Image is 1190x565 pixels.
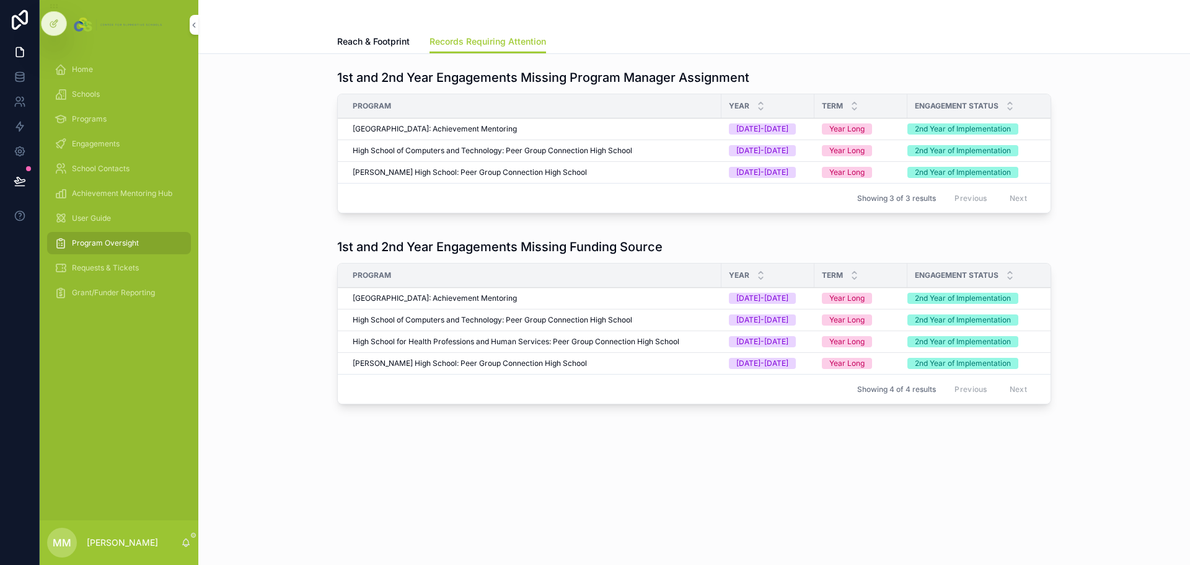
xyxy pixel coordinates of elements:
[72,213,111,223] span: User Guide
[353,293,714,303] a: [GEOGRAPHIC_DATA]: Achievement Mentoring
[337,35,410,48] span: Reach & Footprint
[729,123,807,135] a: [DATE]-[DATE]
[430,35,546,48] span: Records Requiring Attention
[729,358,807,369] a: [DATE]-[DATE]
[353,337,679,347] span: High School for Health Professions and Human Services: Peer Group Connection High School
[47,83,191,105] a: Schools
[915,270,998,280] span: Engagement Status
[337,30,410,55] a: Reach & Footprint
[736,167,788,178] div: [DATE]-[DATE]
[857,194,936,203] span: Showing 3 of 3 results
[915,314,1011,326] div: 2nd Year of Implementation
[857,385,936,394] span: Showing 4 of 4 results
[337,69,749,86] h1: 1st and 2nd Year Engagements Missing Program Manager Assignment
[822,293,900,304] a: Year Long
[353,270,391,280] span: Program
[915,293,1011,304] div: 2nd Year of Implementation
[353,124,517,134] span: [GEOGRAPHIC_DATA]: Achievement Mentoring
[829,358,865,369] div: Year Long
[822,123,900,135] a: Year Long
[907,314,1042,326] a: 2nd Year of Implementation
[72,114,107,124] span: Programs
[736,314,788,326] div: [DATE]-[DATE]
[729,145,807,156] a: [DATE]-[DATE]
[353,315,632,325] span: High School of Computers and Technology: Peer Group Connection High School
[729,167,807,178] a: [DATE]-[DATE]
[72,89,100,99] span: Schools
[72,164,130,174] span: School Contacts
[47,133,191,155] a: Engagements
[829,336,865,347] div: Year Long
[829,145,865,156] div: Year Long
[736,293,788,304] div: [DATE]-[DATE]
[907,167,1042,178] a: 2nd Year of Implementation
[729,336,807,347] a: [DATE]-[DATE]
[353,146,714,156] a: High School of Computers and Technology: Peer Group Connection High School
[907,145,1042,156] a: 2nd Year of Implementation
[72,263,139,273] span: Requests & Tickets
[430,30,546,54] a: Records Requiring Attention
[47,257,191,279] a: Requests & Tickets
[915,145,1011,156] div: 2nd Year of Implementation
[72,139,120,149] span: Engagements
[353,358,714,368] a: [PERSON_NAME] High School: Peer Group Connection High School
[353,358,587,368] span: [PERSON_NAME] High School: Peer Group Connection High School
[729,101,749,111] span: Year
[822,167,900,178] a: Year Long
[47,232,191,254] a: Program Oversight
[829,314,865,326] div: Year Long
[47,282,191,304] a: Grant/Funder Reporting
[353,293,517,303] span: [GEOGRAPHIC_DATA]: Achievement Mentoring
[736,145,788,156] div: [DATE]-[DATE]
[47,182,191,205] a: Achievement Mentoring Hub
[47,158,191,180] a: School Contacts
[72,238,139,248] span: Program Oversight
[353,337,714,347] a: High School for Health Professions and Human Services: Peer Group Connection High School
[729,314,807,326] a: [DATE]-[DATE]
[822,145,900,156] a: Year Long
[915,123,1011,135] div: 2nd Year of Implementation
[915,358,1011,369] div: 2nd Year of Implementation
[915,336,1011,347] div: 2nd Year of Implementation
[915,167,1011,178] div: 2nd Year of Implementation
[353,167,714,177] a: [PERSON_NAME] High School: Peer Group Connection High School
[353,124,714,134] a: [GEOGRAPHIC_DATA]: Achievement Mentoring
[829,293,865,304] div: Year Long
[71,15,166,35] img: App logo
[736,358,788,369] div: [DATE]-[DATE]
[822,358,900,369] a: Year Long
[353,101,391,111] span: Program
[47,108,191,130] a: Programs
[907,358,1042,369] a: 2nd Year of Implementation
[337,238,663,256] h1: 1st and 2nd Year Engagements Missing Funding Source
[47,58,191,81] a: Home
[353,146,632,156] span: High School of Computers and Technology: Peer Group Connection High School
[729,270,749,280] span: Year
[72,288,155,298] span: Grant/Funder Reporting
[353,315,714,325] a: High School of Computers and Technology: Peer Group Connection High School
[87,536,158,549] p: [PERSON_NAME]
[907,336,1042,347] a: 2nd Year of Implementation
[353,167,587,177] span: [PERSON_NAME] High School: Peer Group Connection High School
[72,189,172,198] span: Achievement Mentoring Hub
[829,123,865,135] div: Year Long
[907,293,1042,304] a: 2nd Year of Implementation
[822,314,900,326] a: Year Long
[829,167,865,178] div: Year Long
[729,293,807,304] a: [DATE]-[DATE]
[40,50,198,320] div: scrollable content
[915,101,998,111] span: Engagement Status
[822,101,843,111] span: Term
[907,123,1042,135] a: 2nd Year of Implementation
[53,535,71,550] span: MM
[736,336,788,347] div: [DATE]-[DATE]
[72,65,93,74] span: Home
[822,336,900,347] a: Year Long
[822,270,843,280] span: Term
[47,207,191,229] a: User Guide
[736,123,788,135] div: [DATE]-[DATE]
